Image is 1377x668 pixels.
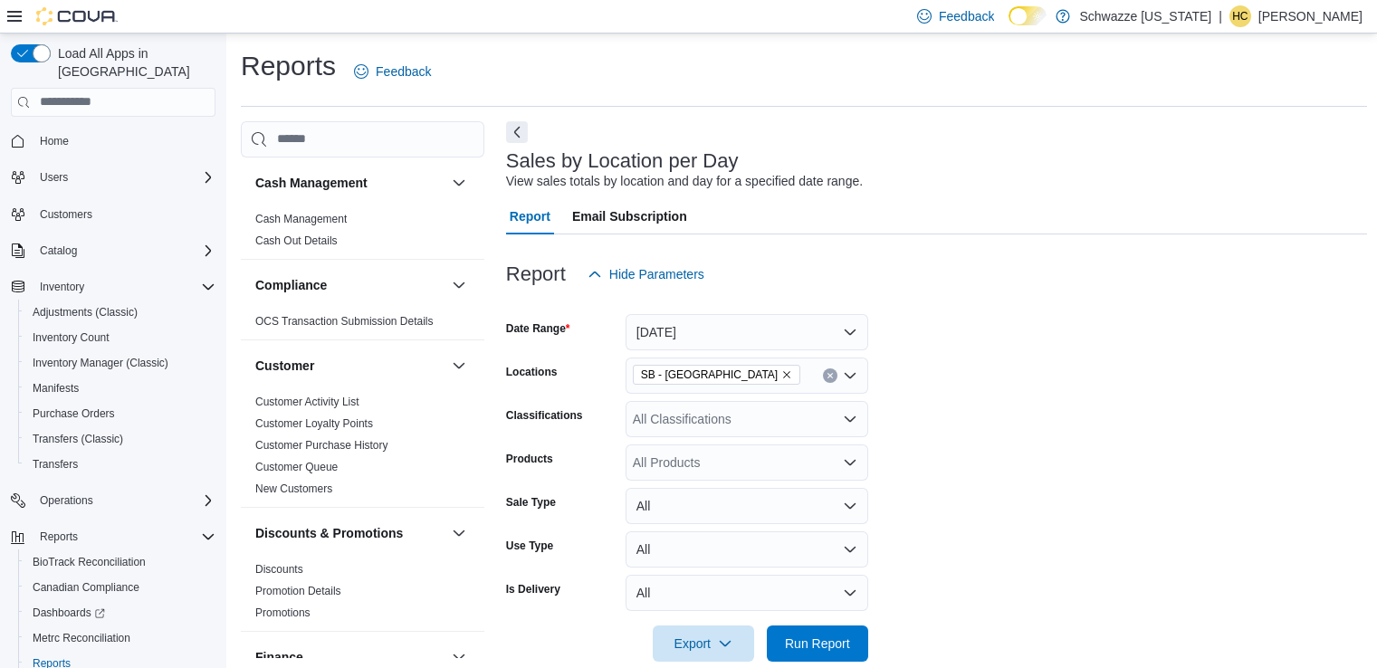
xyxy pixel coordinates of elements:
[25,377,215,399] span: Manifests
[18,401,223,426] button: Purchase Orders
[255,396,359,408] a: Customer Activity List
[1079,5,1211,27] p: Schwazze [US_STATE]
[506,150,739,172] h3: Sales by Location per Day
[241,391,484,507] div: Customer
[506,321,570,336] label: Date Range
[33,305,138,320] span: Adjustments (Classic)
[40,170,68,185] span: Users
[255,482,332,495] a: New Customers
[510,198,550,234] span: Report
[255,174,445,192] button: Cash Management
[448,172,470,194] button: Cash Management
[1009,6,1047,25] input: Dark Mode
[241,208,484,259] div: Cash Management
[255,524,445,542] button: Discounts & Promotions
[33,129,215,152] span: Home
[33,167,75,188] button: Users
[781,369,792,380] button: Remove SB - Manitou Springs from selection in this group
[25,602,215,624] span: Dashboards
[255,416,373,431] span: Customer Loyalty Points
[506,452,553,466] label: Products
[25,627,138,649] a: Metrc Reconciliation
[843,412,857,426] button: Open list of options
[40,243,77,258] span: Catalog
[580,256,712,292] button: Hide Parameters
[255,417,373,430] a: Customer Loyalty Points
[4,165,223,190] button: Users
[33,240,215,262] span: Catalog
[18,426,223,452] button: Transfers (Classic)
[33,526,215,548] span: Reports
[255,563,303,576] a: Discounts
[641,366,778,384] span: SB - [GEOGRAPHIC_DATA]
[51,44,215,81] span: Load All Apps in [GEOGRAPHIC_DATA]
[609,265,704,283] span: Hide Parameters
[18,600,223,625] a: Dashboards
[506,263,566,285] h3: Report
[1219,5,1222,27] p: |
[33,457,78,472] span: Transfers
[633,365,800,385] span: SB - Manitou Springs
[241,558,484,631] div: Discounts & Promotions
[626,575,868,611] button: All
[347,53,438,90] a: Feedback
[664,625,743,662] span: Export
[448,646,470,668] button: Finance
[255,606,311,619] a: Promotions
[255,234,338,248] span: Cash Out Details
[33,490,215,511] span: Operations
[255,276,327,294] h3: Compliance
[255,357,314,375] h3: Customer
[376,62,431,81] span: Feedback
[785,635,850,653] span: Run Report
[255,482,332,496] span: New Customers
[506,121,528,143] button: Next
[33,167,215,188] span: Users
[626,531,868,568] button: All
[25,577,215,598] span: Canadian Compliance
[241,48,336,84] h1: Reports
[25,453,85,475] a: Transfers
[18,325,223,350] button: Inventory Count
[25,428,130,450] a: Transfers (Classic)
[25,301,215,323] span: Adjustments (Classic)
[255,585,341,597] a: Promotion Details
[18,376,223,401] button: Manifests
[40,530,78,544] span: Reports
[506,408,583,423] label: Classifications
[823,368,837,383] button: Clear input
[255,648,303,666] h3: Finance
[767,625,868,662] button: Run Report
[4,274,223,300] button: Inventory
[33,490,100,511] button: Operations
[18,350,223,376] button: Inventory Manager (Classic)
[40,280,84,294] span: Inventory
[255,524,403,542] h3: Discounts & Promotions
[506,539,553,553] label: Use Type
[33,432,123,446] span: Transfers (Classic)
[33,606,105,620] span: Dashboards
[33,276,215,298] span: Inventory
[255,234,338,247] a: Cash Out Details
[33,330,110,345] span: Inventory Count
[25,327,215,348] span: Inventory Count
[33,406,115,421] span: Purchase Orders
[506,582,560,596] label: Is Delivery
[255,648,445,666] button: Finance
[255,276,445,294] button: Compliance
[25,327,117,348] a: Inventory Count
[33,381,79,396] span: Manifests
[4,201,223,227] button: Customers
[448,355,470,377] button: Customer
[33,240,84,262] button: Catalog
[25,551,153,573] a: BioTrack Reconciliation
[572,198,687,234] span: Email Subscription
[255,584,341,598] span: Promotion Details
[25,352,176,374] a: Inventory Manager (Classic)
[241,310,484,339] div: Compliance
[25,627,215,649] span: Metrc Reconciliation
[255,439,388,452] a: Customer Purchase History
[4,524,223,549] button: Reports
[255,357,445,375] button: Customer
[25,577,147,598] a: Canadian Compliance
